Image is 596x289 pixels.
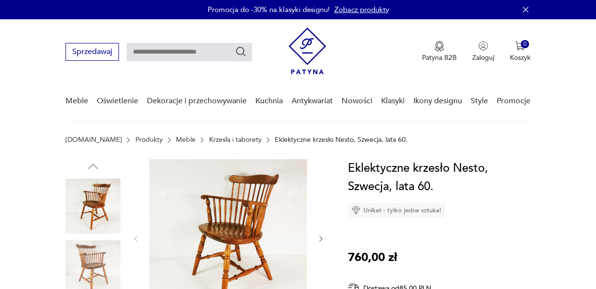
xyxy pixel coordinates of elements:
[208,5,330,14] p: Promocja do -30% na klasyki designu!
[66,83,88,120] a: Meble
[352,206,360,215] img: Ikona diamentu
[497,83,530,120] a: Promocje
[521,40,529,48] div: 0
[291,83,333,120] a: Antykwariat
[66,179,120,234] img: Zdjęcie produktu Eklektyczne krzesło Nesto, Szwecja, lata 60.
[66,136,122,144] a: [DOMAIN_NAME]
[342,83,372,120] a: Nowości
[66,49,119,56] a: Sprzedawaj
[472,53,494,62] p: Zaloguj
[66,43,119,61] button: Sprzedawaj
[255,83,283,120] a: Kuchnia
[348,248,397,267] p: 760,00 zł
[435,41,444,52] img: Ikona medalu
[275,136,408,144] p: Eklektyczne krzesło Nesto, Szwecja, lata 60.
[289,28,326,74] img: Patyna - sklep z meblami i dekoracjami vintage
[422,41,457,62] a: Ikona medaluPatyna B2B
[471,83,488,120] a: Style
[348,159,534,196] h1: Eklektyczne krzesło Nesto, Szwecja, lata 60.
[176,136,196,144] a: Meble
[413,83,462,120] a: Ikony designu
[235,46,247,57] button: Szukaj
[510,41,530,62] button: 0Koszyk
[348,203,445,218] div: Unikat - tylko jedna sztuka!
[422,41,457,62] button: Patyna B2B
[510,53,530,62] p: Koszyk
[472,41,494,62] button: Zaloguj
[97,83,138,120] a: Oświetlenie
[147,83,247,120] a: Dekoracje i przechowywanie
[381,83,405,120] a: Klasyki
[209,136,262,144] a: Krzesła i taborety
[422,53,457,62] p: Patyna B2B
[334,5,389,14] a: Zobacz produkty
[515,41,525,51] img: Ikona koszyka
[135,136,163,144] a: Produkty
[478,41,488,51] img: Ikonka użytkownika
